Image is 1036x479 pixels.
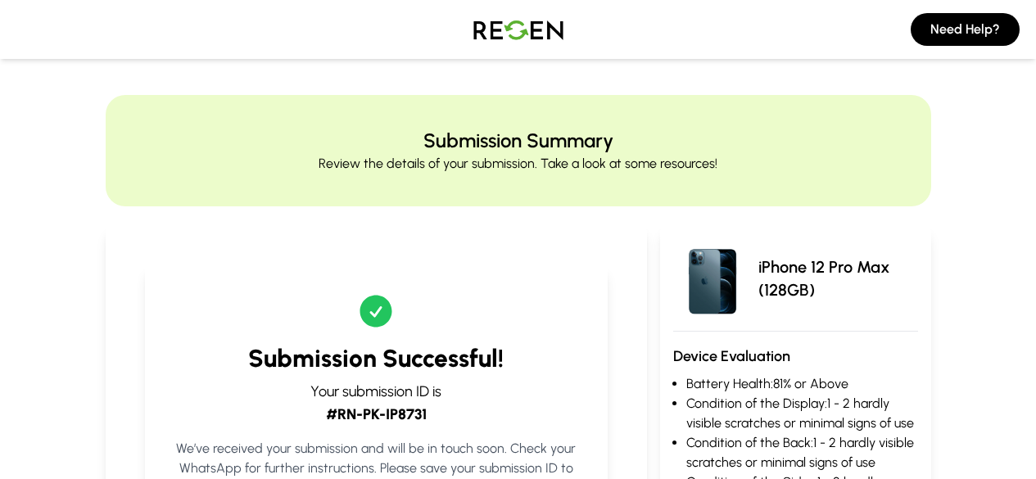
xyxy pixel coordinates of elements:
[758,255,918,301] p: iPhone 12 Pro Max (128GB)
[673,239,752,318] img: iPhone 12 Pro Max
[686,433,918,472] li: Condition of the Back: 1 - 2 hardly visible scratches or minimal signs of use
[686,374,918,394] li: Battery Health: 81% or Above
[911,13,1020,46] button: Need Help?
[326,405,427,423] strong: #RN-PK-IP8731
[686,394,918,433] li: Condition of the Display: 1 - 2 hardly visible scratches or minimal signs of use
[171,344,581,373] h2: Submission Successful!
[423,128,613,154] h2: Submission Summary
[319,154,717,174] p: Review the details of your submission. Take a look at some resources!
[673,345,918,368] h3: Device Evaluation
[461,7,576,52] img: Logo
[171,380,581,426] p: Your submission ID is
